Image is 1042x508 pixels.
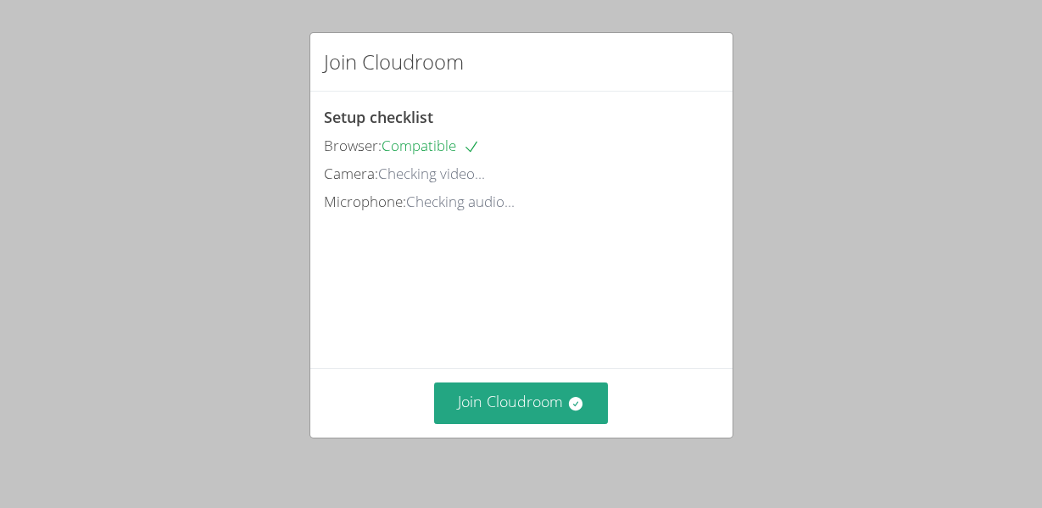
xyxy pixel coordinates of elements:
span: Browser: [324,136,382,155]
h2: Join Cloudroom [324,47,464,77]
span: Compatible [382,136,480,155]
span: Setup checklist [324,107,433,127]
span: Checking audio... [406,192,515,211]
button: Join Cloudroom [434,382,608,424]
span: Camera: [324,164,378,183]
span: Checking video... [378,164,485,183]
span: Microphone: [324,192,406,211]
